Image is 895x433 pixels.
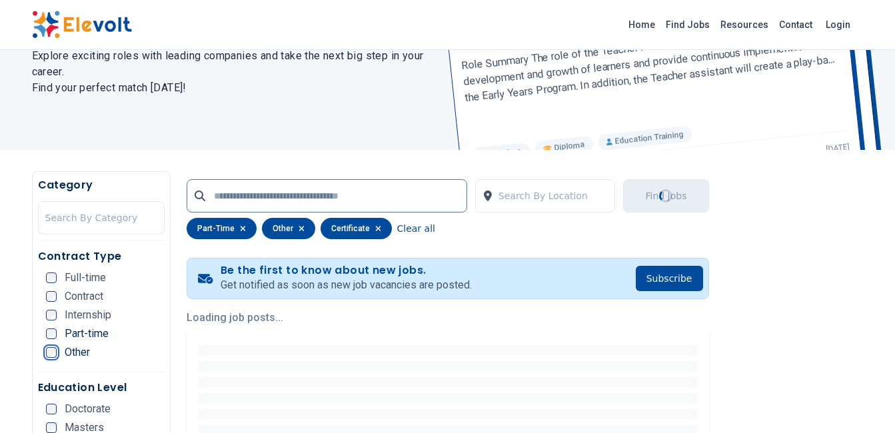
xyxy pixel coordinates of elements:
[660,14,715,35] a: Find Jobs
[321,218,392,239] div: certificate
[221,277,472,293] p: Get notified as soon as new job vacancies are posted.
[65,404,111,414] span: Doctorate
[187,310,709,326] p: Loading job posts...
[828,369,895,433] iframe: Chat Widget
[262,218,315,239] div: other
[636,266,703,291] button: Subscribe
[623,14,660,35] a: Home
[38,177,165,193] h5: Category
[656,187,675,205] div: Loading...
[38,380,165,396] h5: Education Level
[715,14,774,35] a: Resources
[65,272,106,283] span: Full-time
[65,310,111,320] span: Internship
[46,291,57,302] input: Contract
[46,272,57,283] input: Full-time
[65,347,90,358] span: Other
[774,14,818,35] a: Contact
[46,422,57,433] input: Masters
[38,248,165,264] h5: Contract Type
[46,404,57,414] input: Doctorate
[32,48,432,96] h2: Explore exciting roles with leading companies and take the next big step in your career. Find you...
[46,328,57,339] input: Part-time
[32,11,132,39] img: Elevolt
[187,218,257,239] div: part-time
[623,179,708,213] button: Find JobsLoading...
[46,347,57,358] input: Other
[65,291,103,302] span: Contract
[46,310,57,320] input: Internship
[65,422,104,433] span: Masters
[221,264,472,277] h4: Be the first to know about new jobs.
[65,328,109,339] span: Part-time
[818,11,858,38] a: Login
[397,218,435,239] button: Clear all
